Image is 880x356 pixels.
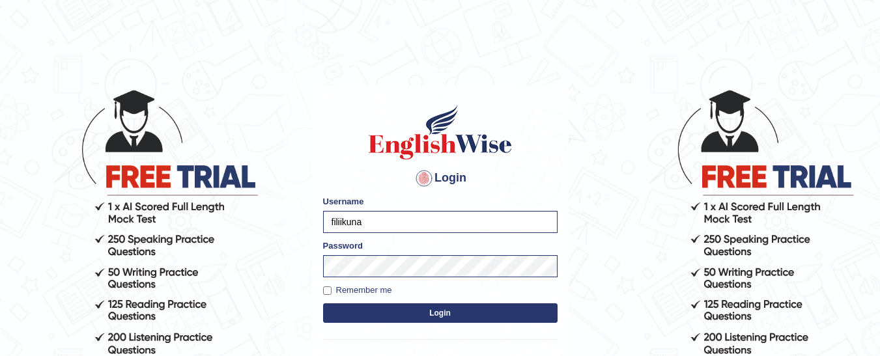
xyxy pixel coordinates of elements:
img: Logo of English Wise sign in for intelligent practice with AI [366,103,515,161]
label: Username [323,195,364,208]
input: Remember me [323,286,332,295]
h4: Login [323,168,558,189]
label: Password [323,240,363,252]
label: Remember me [323,284,392,297]
button: Login [323,303,558,323]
